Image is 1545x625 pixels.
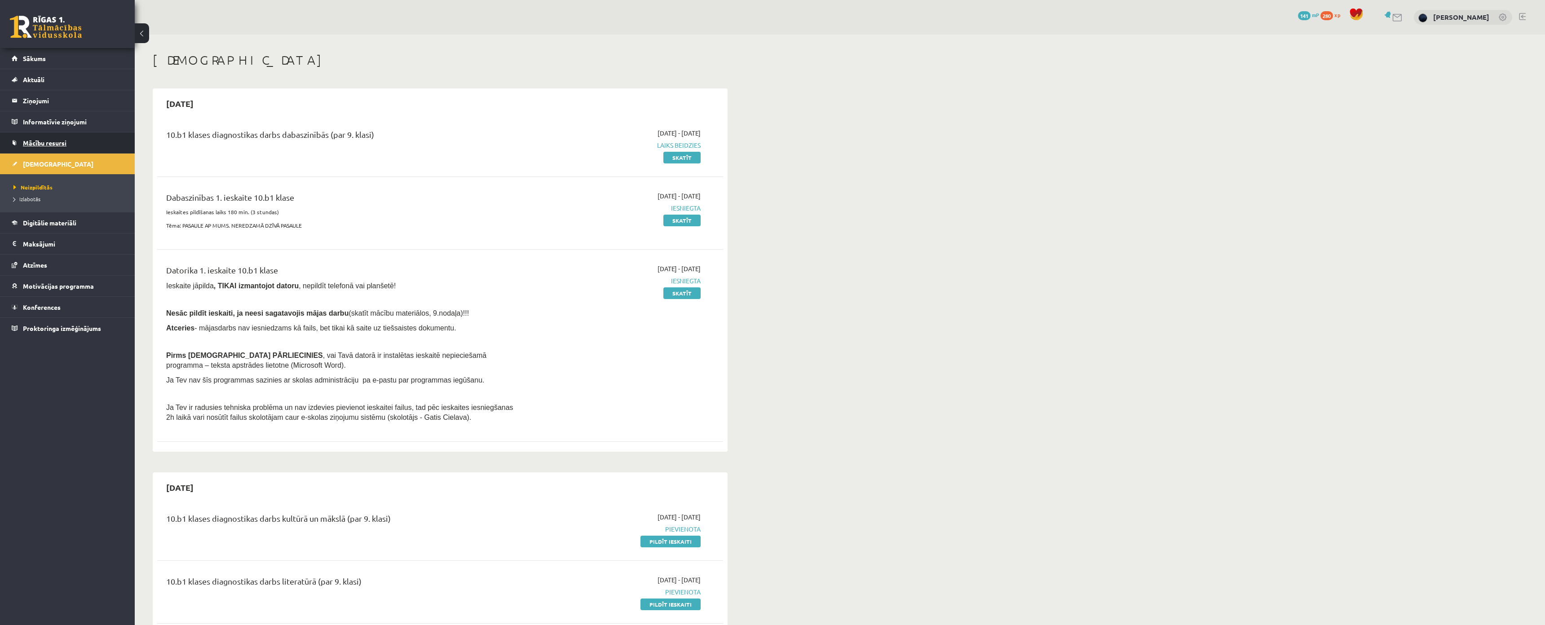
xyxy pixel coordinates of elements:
[12,212,124,233] a: Digitālie materiāli
[166,191,518,208] div: Dabaszinības 1. ieskaite 10.b1 klase
[12,69,124,90] a: Aktuāli
[1320,11,1333,20] span: 280
[166,324,194,332] b: Atceries
[640,536,701,547] a: Pildīt ieskaiti
[166,128,518,145] div: 10.b1 klases diagnostikas darbs dabaszinībās (par 9. klasi)
[23,90,124,111] legend: Ziņojumi
[12,233,124,254] a: Maksājumi
[13,183,126,191] a: Neizpildītās
[166,264,518,281] div: Datorika 1. ieskaite 10.b1 klase
[531,524,701,534] span: Pievienota
[166,221,518,229] p: Tēma: PASAULE AP MUMS. NEREDZAMĀ DZĪVĀ PASAULE
[23,233,124,254] legend: Maksājumi
[13,195,126,203] a: Izlabotās
[12,154,124,174] a: [DEMOGRAPHIC_DATA]
[214,282,299,290] b: , TIKAI izmantojot datoru
[23,219,76,227] span: Digitālie materiāli
[13,195,40,202] span: Izlabotās
[658,264,701,273] span: [DATE] - [DATE]
[531,141,701,150] span: Laiks beidzies
[1298,11,1319,18] a: 141 mP
[663,215,701,226] a: Skatīt
[10,16,82,38] a: Rīgas 1. Tālmācības vidusskola
[1334,11,1340,18] span: xp
[1433,13,1489,22] a: [PERSON_NAME]
[12,276,124,296] a: Motivācijas programma
[663,152,701,163] a: Skatīt
[166,376,484,384] span: Ja Tev nav šīs programmas sazinies ar skolas administrāciju pa e-pastu par programmas iegūšanu.
[658,512,701,522] span: [DATE] - [DATE]
[23,54,46,62] span: Sākums
[12,297,124,317] a: Konferences
[13,184,53,191] span: Neizpildītās
[640,599,701,610] a: Pildīt ieskaiti
[23,75,44,84] span: Aktuāli
[166,309,349,317] span: Nesāc pildīt ieskaiti, ja neesi sagatavojis mājas darbu
[531,276,701,286] span: Iesniegta
[166,352,486,369] span: , vai Tavā datorā ir instalētas ieskaitē nepieciešamā programma – teksta apstrādes lietotne (Micr...
[531,587,701,597] span: Pievienota
[23,111,124,132] legend: Informatīvie ziņojumi
[663,287,701,299] a: Skatīt
[1320,11,1345,18] a: 280 xp
[658,575,701,585] span: [DATE] - [DATE]
[23,160,93,168] span: [DEMOGRAPHIC_DATA]
[12,132,124,153] a: Mācību resursi
[1418,13,1427,22] img: Nikolass Karpjuks
[166,512,518,529] div: 10.b1 klases diagnostikas darbs kultūrā un mākslā (par 9. klasi)
[166,282,396,290] span: Ieskaite jāpilda , nepildīt telefonā vai planšetē!
[166,404,513,421] span: Ja Tev ir radusies tehniska problēma un nav izdevies pievienot ieskaitei failus, tad pēc ieskaite...
[157,477,203,498] h2: [DATE]
[1298,11,1311,20] span: 141
[166,208,518,216] p: Ieskaites pildīšanas laiks 180 min. (3 stundas)
[349,309,469,317] span: (skatīt mācību materiālos, 9.nodaļa)!!!
[12,255,124,275] a: Atzīmes
[23,139,66,147] span: Mācību resursi
[23,303,61,311] span: Konferences
[153,53,728,68] h1: [DEMOGRAPHIC_DATA]
[166,352,323,359] span: Pirms [DEMOGRAPHIC_DATA] PĀRLIECINIES
[12,318,124,339] a: Proktoringa izmēģinājums
[12,111,124,132] a: Informatīvie ziņojumi
[12,90,124,111] a: Ziņojumi
[157,93,203,114] h2: [DATE]
[23,282,94,290] span: Motivācijas programma
[166,575,518,592] div: 10.b1 klases diagnostikas darbs literatūrā (par 9. klasi)
[531,203,701,213] span: Iesniegta
[658,191,701,201] span: [DATE] - [DATE]
[1312,11,1319,18] span: mP
[658,128,701,138] span: [DATE] - [DATE]
[23,261,47,269] span: Atzīmes
[12,48,124,69] a: Sākums
[23,324,101,332] span: Proktoringa izmēģinājums
[166,324,456,332] span: - mājasdarbs nav iesniedzams kā fails, bet tikai kā saite uz tiešsaistes dokumentu.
